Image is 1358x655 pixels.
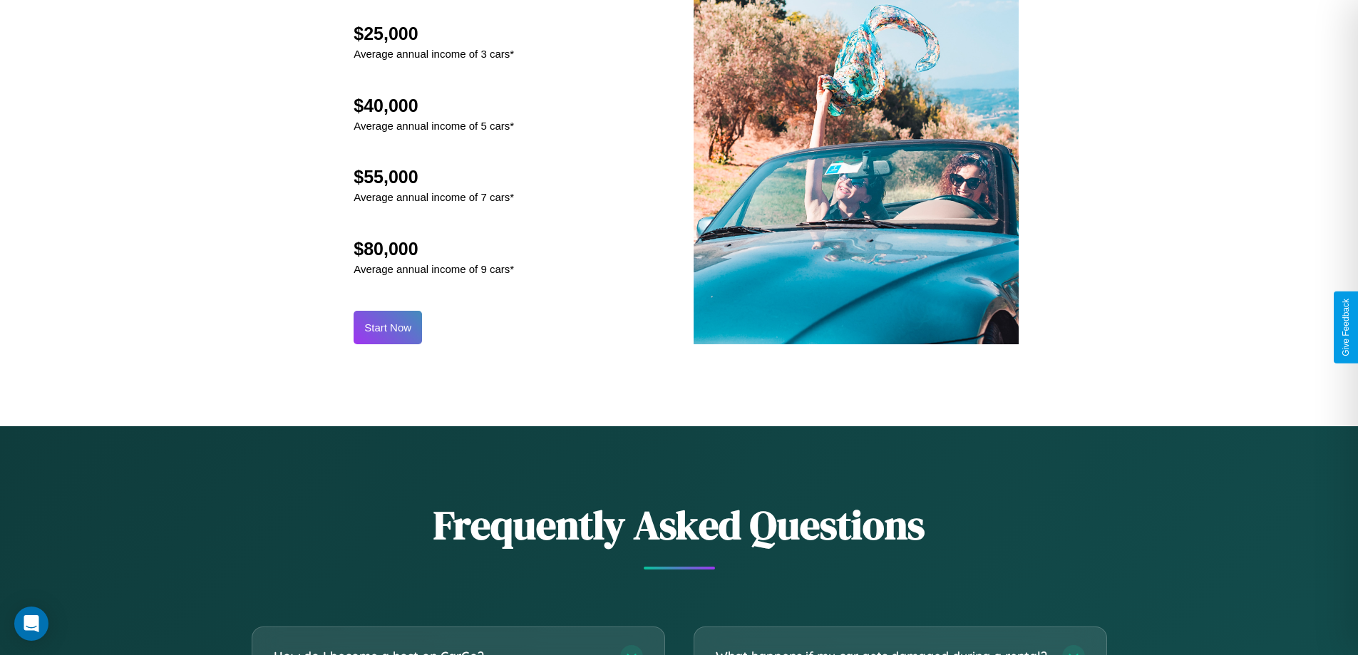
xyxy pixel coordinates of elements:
[1341,299,1351,356] div: Give Feedback
[354,44,514,63] p: Average annual income of 3 cars*
[354,187,514,207] p: Average annual income of 7 cars*
[354,311,422,344] button: Start Now
[354,167,514,187] h2: $55,000
[354,116,514,135] p: Average annual income of 5 cars*
[14,607,48,641] div: Open Intercom Messenger
[354,259,514,279] p: Average annual income of 9 cars*
[354,239,514,259] h2: $80,000
[354,96,514,116] h2: $40,000
[252,497,1107,552] h2: Frequently Asked Questions
[354,24,514,44] h2: $25,000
